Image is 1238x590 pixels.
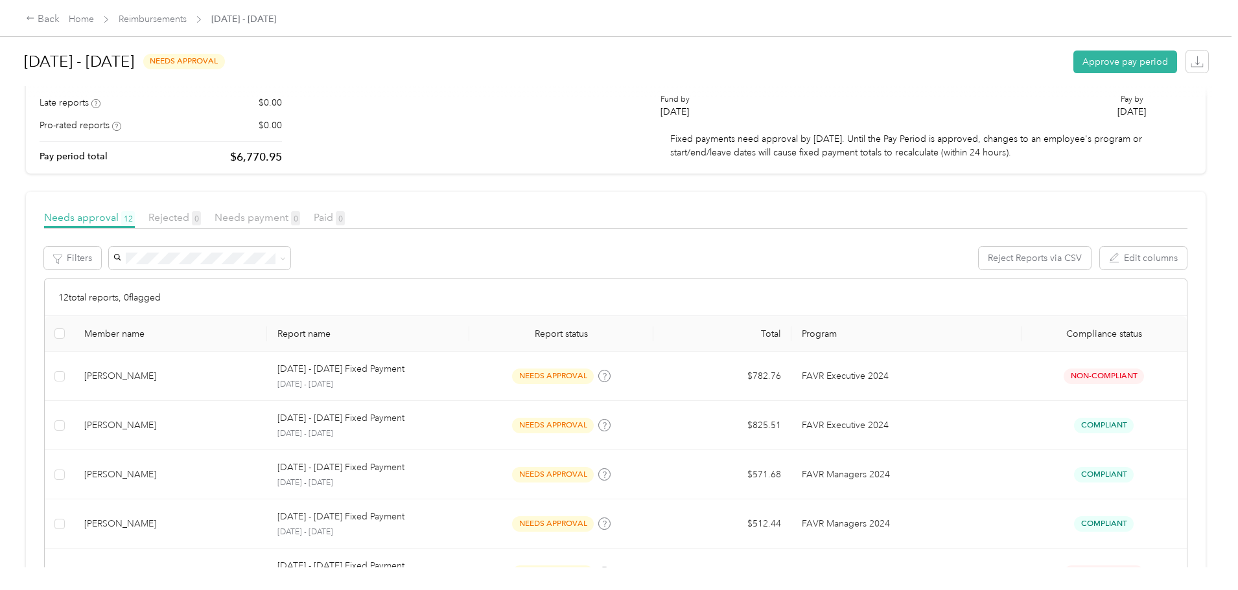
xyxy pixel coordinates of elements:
td: $782.76 [653,352,791,401]
p: [DATE] - [DATE] Fixed Payment [277,510,404,524]
span: needs approval [512,516,594,531]
div: [PERSON_NAME] [84,418,257,433]
a: Reimbursements [119,14,187,25]
td: FAVR Executive 2024 [791,401,1022,450]
p: [DATE] - [DATE] [277,477,459,489]
button: Reject Reports via CSV [979,247,1091,269]
p: [DATE] - [DATE] [277,379,459,391]
th: Report name [267,316,469,352]
th: Member name [74,316,267,352]
p: Fixed payments need approval by [DATE]. Until the Pay Period is approved, changes to an employee'... [670,132,1147,159]
p: $6,770.95 [230,149,282,165]
span: needs approval [512,467,594,482]
p: FAVR Managers 2024 [802,468,1011,482]
span: Non-Compliant [1064,565,1144,580]
div: [PERSON_NAME] [84,468,257,482]
div: Total [664,328,781,339]
p: FAVR Executive 2024 [802,418,1011,433]
span: Compliance status [1032,328,1176,339]
td: FAVR Executive 2024 [791,352,1022,401]
p: [DATE] - [DATE] [277,527,459,538]
p: [DATE] - [DATE] [277,428,459,440]
p: [DATE] [660,105,690,119]
span: needs approval [512,418,594,433]
span: Report status [480,328,643,339]
p: Pay period total [40,150,108,163]
span: Non-Compliant [1064,369,1144,383]
p: FAVR Managers 2024 [802,566,1011,580]
td: $825.51 [653,401,791,450]
button: Approve pay period [1073,51,1177,73]
span: [DATE] - [DATE] [211,12,276,26]
div: [PERSON_NAME] [84,369,257,383]
span: 0 [291,211,300,225]
button: Edit columns [1100,247,1187,269]
span: 0 [336,211,345,225]
p: $0.00 [259,96,282,109]
button: Filters [44,247,101,269]
div: Late reports [40,96,100,109]
span: needs approval [512,369,594,383]
td: FAVR Managers 2024 [791,450,1022,499]
p: [DATE] - [DATE] Fixed Payment [277,460,404,475]
th: Program [791,316,1022,352]
p: [DATE] - [DATE] Fixed Payment [277,559,404,573]
span: Compliant [1074,467,1134,482]
span: Needs approval [44,211,135,223]
span: Rejected [148,211,201,223]
span: Needs payment [215,211,300,223]
div: [PERSON_NAME] [84,517,257,531]
iframe: Everlance-gr Chat Button Frame [1165,517,1238,590]
h1: [DATE] - [DATE] [24,46,134,77]
span: Paid [314,211,345,223]
p: [DATE] - [DATE] Fixed Payment [277,411,404,425]
p: FAVR Managers 2024 [802,517,1011,531]
div: 12 total reports, 0 flagged [45,279,1187,316]
p: $0.00 [259,119,282,132]
span: 12 [121,211,135,225]
span: Compliant [1074,418,1134,433]
p: [DATE] - [DATE] Fixed Payment [277,362,404,376]
p: FAVR Executive 2024 [802,369,1011,383]
div: [PERSON_NAME] [84,566,257,580]
div: Member name [84,328,257,339]
td: $571.68 [653,450,791,499]
span: needs approval [512,565,594,580]
p: [DATE] [1117,105,1146,119]
td: FAVR Managers 2024 [791,499,1022,549]
a: Home [69,14,94,25]
div: Pro-rated reports [40,119,121,132]
span: needs approval [143,54,225,69]
span: 0 [192,211,201,225]
div: Back [26,12,60,27]
td: $512.44 [653,499,791,549]
span: Compliant [1074,516,1134,531]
